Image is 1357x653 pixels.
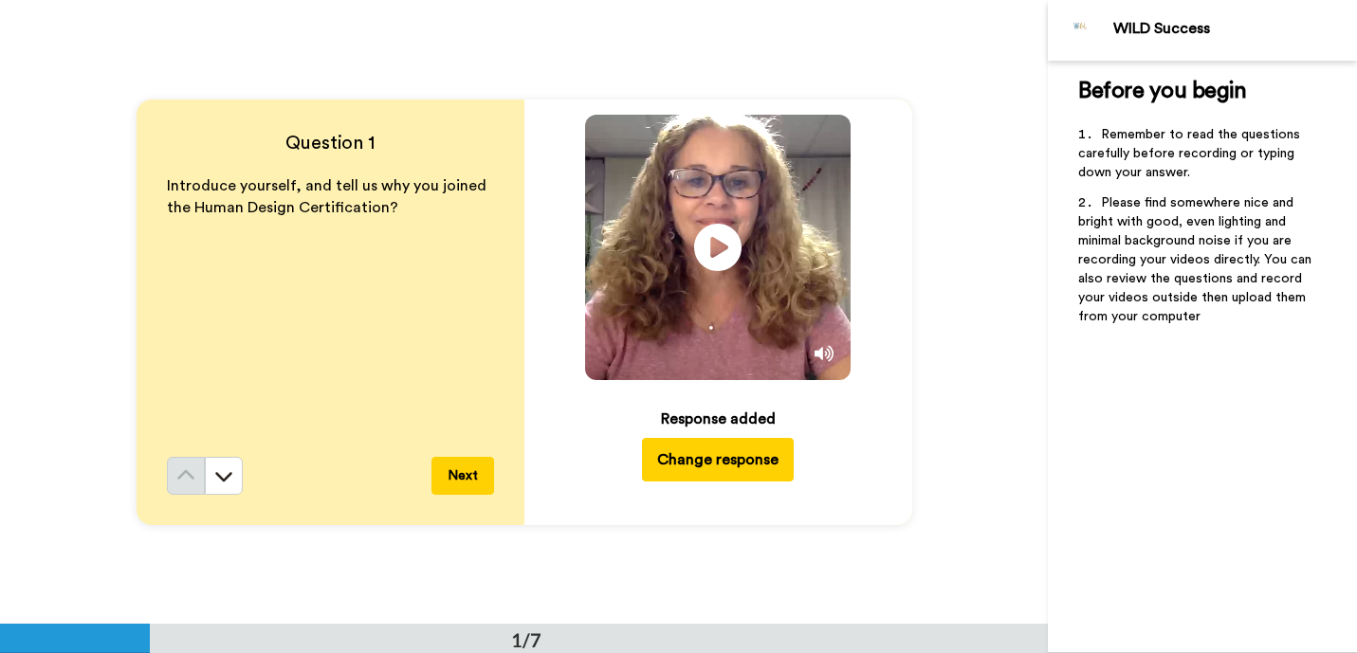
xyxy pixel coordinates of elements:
[1113,20,1356,38] div: WILD Success
[1058,8,1104,53] img: Profile Image
[1078,196,1315,323] span: Please find somewhere nice and bright with good, even lighting and minimal background noise if yo...
[1078,128,1304,179] span: Remember to read the questions carefully before recording or typing down your answer.
[815,344,834,363] img: Mute/Unmute
[167,178,490,215] span: Introduce yourself, and tell us why you joined the Human Design Certification?
[642,438,794,481] button: Change response
[167,130,494,156] h4: Question 1
[431,457,494,495] button: Next
[481,626,572,653] div: 1/7
[1078,80,1246,102] span: Before you begin
[661,408,776,430] div: Response added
